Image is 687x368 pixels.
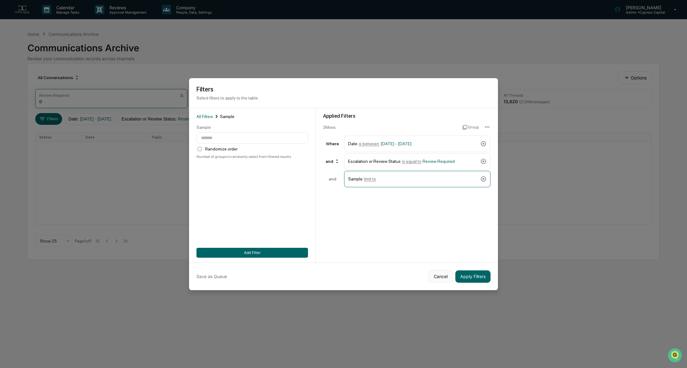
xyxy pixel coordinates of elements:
[12,126,40,132] span: Preclearance
[220,114,234,119] span: Sample
[61,153,75,158] span: Pylon
[42,124,79,135] a: 🗄️Attestations
[196,95,491,100] p: Select filters to apply to the table.
[196,114,213,119] span: All Filters
[44,153,75,158] a: Powered byPylon
[6,47,17,58] img: 1746055101610-c473b297-6a78-478c-a979-82029cc54cd1
[381,141,411,146] span: [DATE] - [DATE]
[12,84,17,89] img: 1746055101610-c473b297-6a78-478c-a979-82029cc54cd1
[348,138,478,149] div: Date
[6,127,11,132] div: 🖐️
[19,100,50,105] span: [PERSON_NAME]
[4,124,42,135] a: 🖐️Preclearance
[323,113,491,119] div: Applied Filters
[196,125,308,130] div: Sample
[462,122,479,132] button: Group
[455,270,491,283] button: Apply Filters
[423,159,455,164] span: Review Required
[196,270,227,283] button: Save as Queue
[323,156,342,166] div: and
[96,67,112,74] button: See all
[428,270,453,283] button: Cancel
[105,49,112,56] button: Start new chat
[205,146,238,151] label: Randomize order
[55,84,67,89] span: [DATE]
[402,159,421,164] span: is equal to
[323,176,342,181] div: and
[667,348,684,364] iframe: Open customer support
[359,141,379,146] span: is between
[28,47,101,53] div: Start new chat
[13,47,24,58] img: 8933085812038_c878075ebb4cc5468115_72.jpg
[12,101,17,106] img: 1746055101610-c473b297-6a78-478c-a979-82029cc54cd1
[6,78,16,88] img: Jack Rasmussen
[348,156,478,167] div: Escalation or Review Status
[323,125,457,130] div: 3 filter s
[196,248,308,258] button: Add Filter
[12,138,39,144] span: Data Lookup
[19,84,50,89] span: [PERSON_NAME]
[364,176,376,181] span: limit to
[196,154,308,159] div: Number of groups to randomly select from filtered results
[16,28,102,34] input: Clear
[323,141,342,146] div: Where
[6,138,11,143] div: 🔎
[51,100,53,105] span: •
[28,53,85,58] div: We're available if you need us!
[196,86,491,93] h2: Filters
[4,135,41,146] a: 🔎Data Lookup
[45,127,50,132] div: 🗄️
[6,13,112,23] p: How can we help?
[51,126,77,132] span: Attestations
[6,68,41,73] div: Past conversations
[51,84,53,89] span: •
[348,174,478,184] div: Sample
[55,100,67,105] span: [DATE]
[6,95,16,104] img: Jack Rasmussen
